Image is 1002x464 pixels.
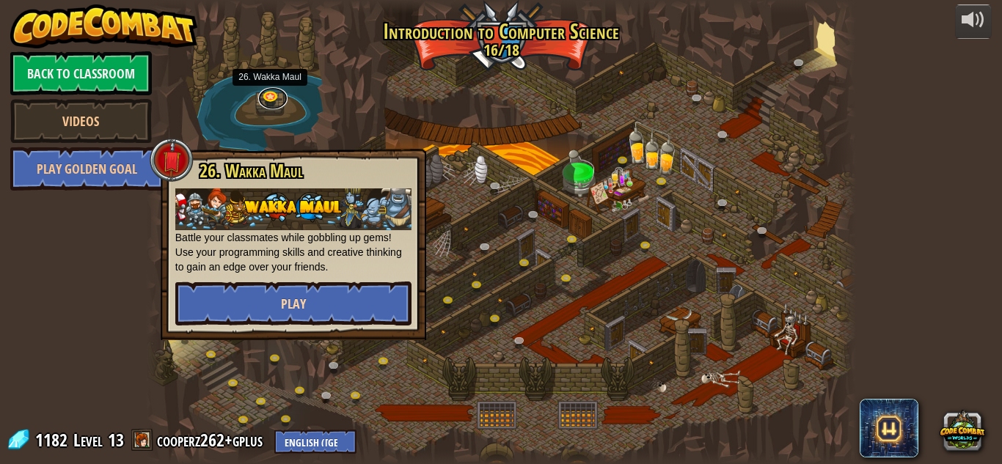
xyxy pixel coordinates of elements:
span: 26. Wakka Maul [200,158,303,183]
button: Play [175,281,412,325]
img: CodeCombat - Learn how to code by playing a game [10,4,198,48]
span: 1182 [35,428,72,452]
a: Back to Classroom [10,51,152,95]
button: Adjust volume [955,4,992,39]
span: Level [73,428,103,452]
a: Play Golden Goal [10,147,164,191]
span: 13 [108,428,124,452]
img: Nov17 wakka maul [175,188,412,230]
a: cooperz262+gplus [157,428,267,452]
p: Battle your classmates while gobbling up gems! Use your programming skills and creative thinking ... [175,188,412,274]
span: Play [281,295,306,313]
a: Videos [10,99,152,143]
